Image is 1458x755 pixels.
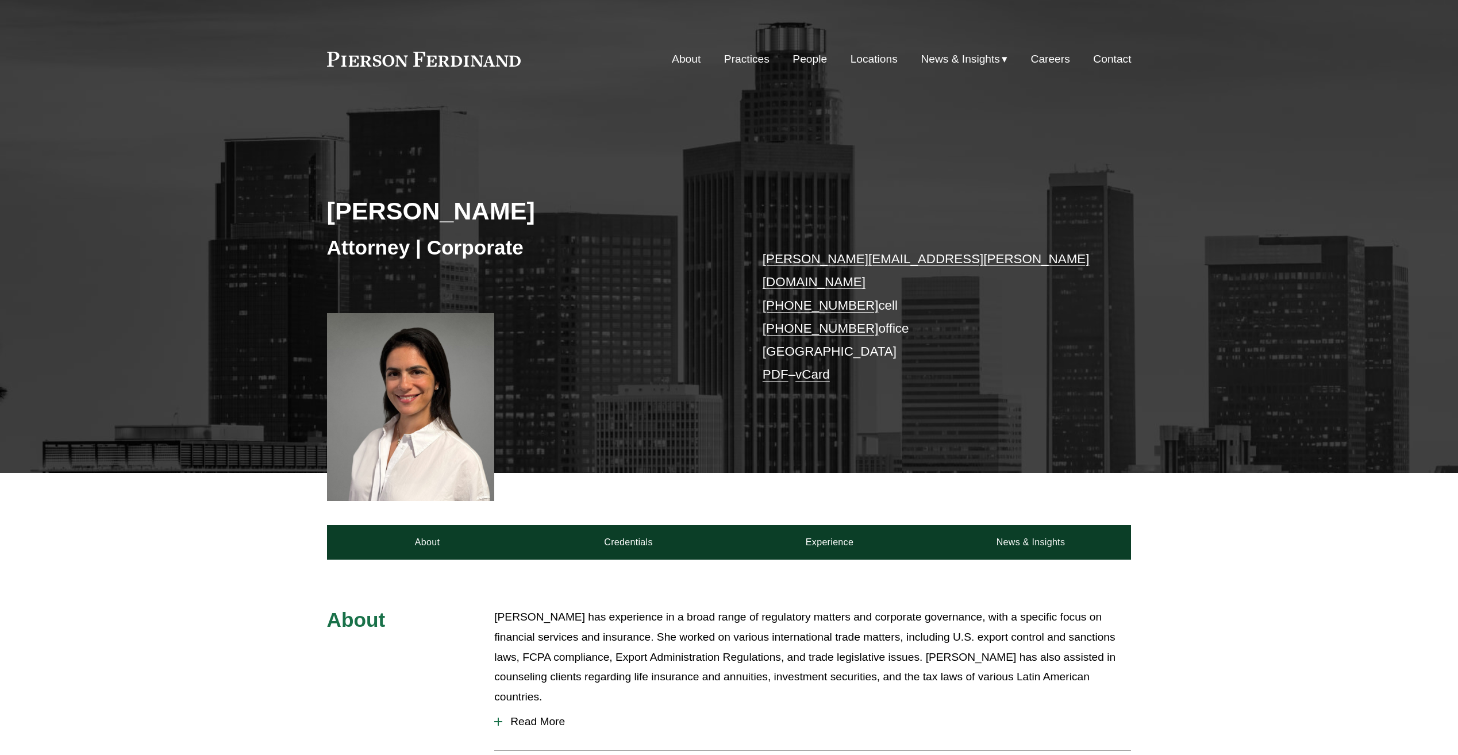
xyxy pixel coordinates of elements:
a: [PERSON_NAME][EMAIL_ADDRESS][PERSON_NAME][DOMAIN_NAME] [763,252,1090,289]
a: vCard [795,367,830,382]
a: Locations [851,48,898,70]
a: Credentials [528,525,729,560]
h3: Attorney | Corporate [327,235,729,260]
span: News & Insights [921,49,1000,70]
h2: [PERSON_NAME] [327,196,729,226]
a: Experience [729,525,930,560]
p: [PERSON_NAME] has experience in a broad range of regulatory matters and corporate governance, wit... [494,607,1131,707]
span: About [327,608,386,631]
button: Read More [494,707,1131,737]
p: cell office [GEOGRAPHIC_DATA] – [763,248,1098,387]
span: Read More [502,715,1131,728]
a: Careers [1031,48,1070,70]
a: Contact [1093,48,1131,70]
a: [PHONE_NUMBER] [763,298,879,313]
a: People [793,48,827,70]
a: About [672,48,701,70]
a: PDF [763,367,788,382]
a: Practices [724,48,770,70]
a: folder dropdown [921,48,1007,70]
a: News & Insights [930,525,1131,560]
a: About [327,525,528,560]
a: [PHONE_NUMBER] [763,321,879,336]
